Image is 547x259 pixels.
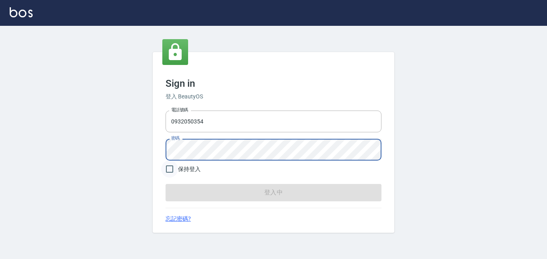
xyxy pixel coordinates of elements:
label: 電話號碼 [171,107,188,113]
a: 忘記密碼? [166,215,191,223]
h6: 登入 BeautyOS [166,92,381,101]
span: 保持登入 [178,165,201,173]
img: Logo [10,7,33,17]
label: 密碼 [171,135,180,141]
h3: Sign in [166,78,381,89]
